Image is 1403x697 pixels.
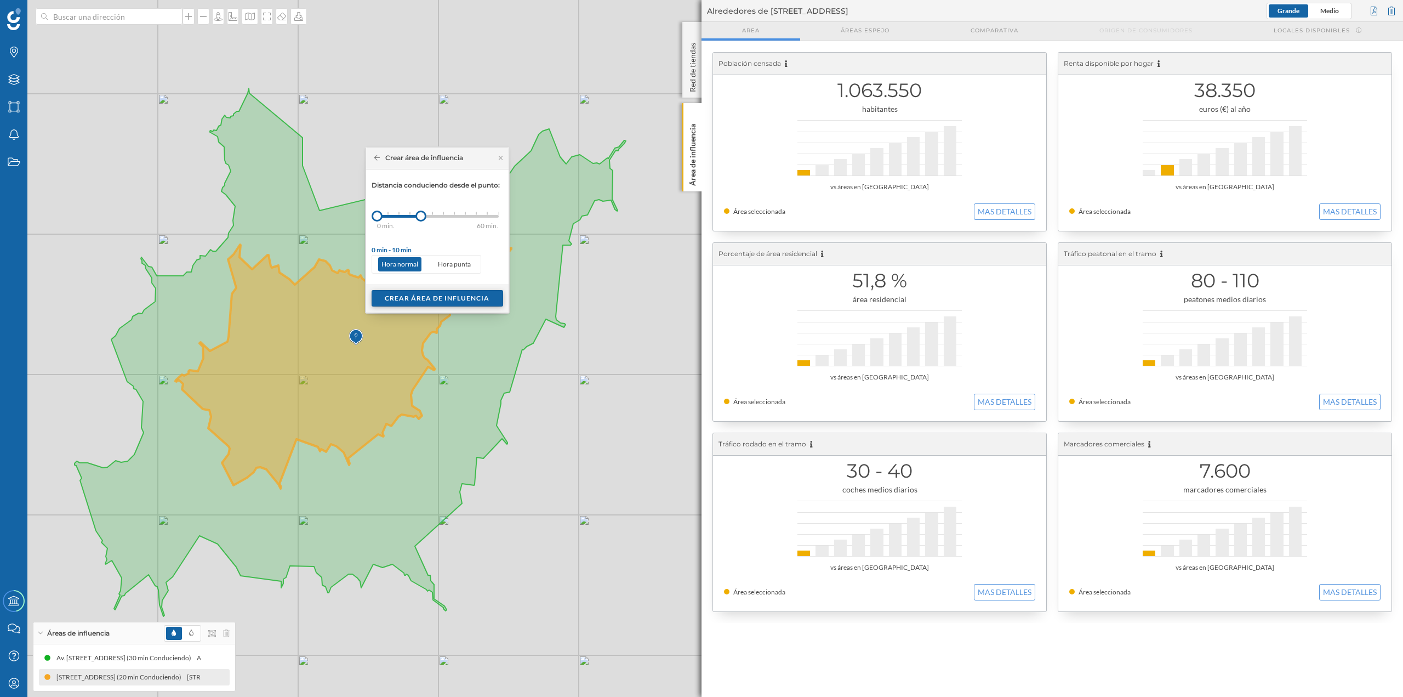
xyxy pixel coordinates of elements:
[974,584,1035,600] button: MAS DETALLES
[349,326,363,348] img: Marker
[194,653,334,664] div: Av. [STREET_ADDRESS] (30 min Conduciendo)
[974,394,1035,410] button: MAS DETALLES
[707,5,848,16] span: Alrededores de [STREET_ADDRESS]
[1079,207,1131,216] span: Área seleccionada
[841,26,889,35] span: Áreas espejo
[1319,203,1381,220] button: MAS DETALLES
[687,38,698,92] p: Red de tiendas
[1069,104,1381,115] div: euros (€) al año
[1058,53,1391,75] div: Renta disponible por hogar
[1277,7,1299,15] span: Grande
[713,243,1046,265] div: Porcentaje de área residencial
[377,220,404,231] div: 0 min.
[1319,584,1381,600] button: MAS DETALLES
[7,8,21,30] img: Geoblink Logo
[22,8,61,18] span: Soporte
[724,562,1035,573] div: vs áreas en [GEOGRAPHIC_DATA]
[1069,461,1381,481] h1: 7.600
[1079,588,1131,596] span: Área seleccionada
[724,270,1035,291] h1: 51,8 %
[1274,26,1350,35] span: Locales disponibles
[742,26,760,35] span: Area
[724,484,1035,495] div: coches medios diarios
[378,257,421,271] p: Hora normal
[1058,433,1391,456] div: Marcadores comerciales
[733,588,785,596] span: Área seleccionada
[733,207,785,216] span: Área seleccionada
[372,245,503,255] div: 0 min - 10 min
[1079,398,1131,406] span: Área seleccionada
[1099,26,1193,35] span: Origen de consumidores
[1069,80,1381,101] h1: 38.350
[724,104,1035,115] div: habitantes
[1069,372,1381,383] div: vs áreas en [GEOGRAPHIC_DATA]
[372,180,503,190] p: Distancia conduciendo desde el punto:
[1069,294,1381,305] div: peatones medios diarios
[713,53,1046,75] div: Población censada
[724,80,1035,101] h1: 1.063.550
[54,653,194,664] div: Av. [STREET_ADDRESS] (30 min Conduciendo)
[1069,270,1381,291] h1: 80 - 110
[1069,562,1381,573] div: vs áreas en [GEOGRAPHIC_DATA]
[724,182,1035,192] div: vs áreas en [GEOGRAPHIC_DATA]
[733,398,785,406] span: Área seleccionada
[374,153,464,163] div: Crear área de influencia
[54,672,185,683] div: [STREET_ADDRESS] (20 min Conduciendo)
[47,628,110,638] span: Áreas de influencia
[724,461,1035,481] h1: 30 - 40
[1320,7,1339,15] span: Medio
[1058,243,1391,265] div: Tráfico peatonal en el tramo
[974,203,1035,220] button: MAS DETALLES
[477,220,521,231] div: 60 min.
[724,294,1035,305] div: área residencial
[435,257,474,271] p: Hora punta
[971,26,1018,35] span: Comparativa
[185,672,315,683] div: [STREET_ADDRESS] (20 min Conduciendo)
[1069,484,1381,495] div: marcadores comerciales
[713,433,1046,456] div: Tráfico rodado en el tramo
[1069,182,1381,192] div: vs áreas en [GEOGRAPHIC_DATA]
[687,120,698,186] p: Área de influencia
[724,372,1035,383] div: vs áreas en [GEOGRAPHIC_DATA]
[1319,394,1381,410] button: MAS DETALLES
